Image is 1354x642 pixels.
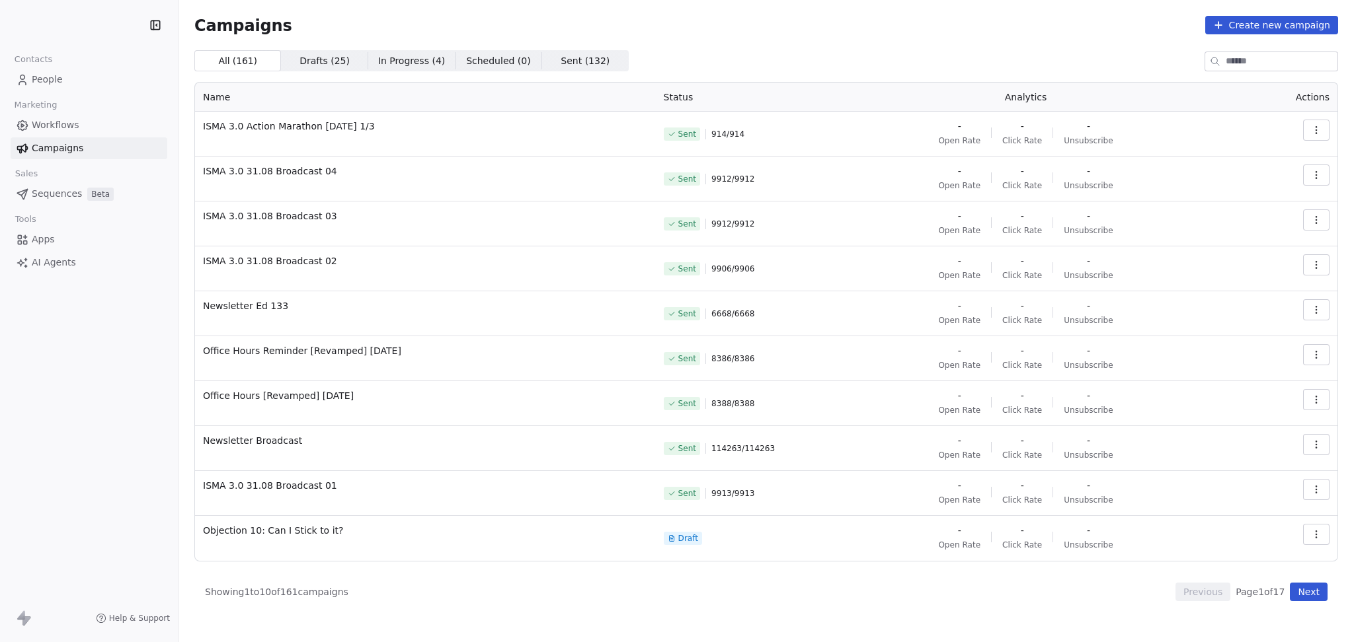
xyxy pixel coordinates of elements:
span: - [1021,254,1024,267]
span: Unsubscribe [1064,540,1113,550]
span: Help & Support [109,613,170,624]
span: Page 1 of 17 [1236,585,1285,598]
span: ISMA 3.0 31.08 Broadcast 03 [203,209,648,223]
span: 114263 / 114263 [711,443,775,454]
a: Campaigns [11,137,167,159]
span: Open Rate [938,135,980,146]
span: Draft [678,533,698,544]
span: 8386 / 8386 [711,353,754,364]
a: AI Agents [11,252,167,273]
span: Click Rate [1002,225,1042,236]
span: - [1021,344,1024,357]
span: Objection 10: Can I Stick to it? [203,524,648,537]
span: - [1021,209,1024,223]
span: Click Rate [1002,495,1042,505]
span: Sales [9,164,44,184]
span: Click Rate [1002,450,1042,460]
button: Previous [1175,583,1230,601]
span: - [1021,524,1024,537]
span: Unsubscribe [1064,180,1113,191]
th: Actions [1230,83,1337,112]
span: 9912 / 9912 [711,219,754,229]
span: - [1087,254,1090,267]
a: Apps [11,229,167,250]
span: - [958,209,961,223]
span: - [958,164,961,178]
th: Analytics [821,83,1231,112]
span: Unsubscribe [1064,360,1113,371]
span: Click Rate [1002,180,1042,191]
span: Sent [678,129,696,139]
span: - [1087,434,1090,447]
span: Open Rate [938,495,980,505]
span: ISMA 3.0 31.08 Broadcast 02 [203,254,648,267]
span: - [958,254,961,267]
th: Name [195,83,656,112]
span: Sent [678,308,696,319]
a: SequencesBeta [11,183,167,205]
span: - [958,524,961,537]
span: Sent ( 132 ) [561,54,610,68]
span: Campaigns [32,141,83,155]
span: - [1087,524,1090,537]
span: - [1021,120,1024,133]
span: 9913 / 9913 [711,488,754,499]
span: 9912 / 9912 [711,174,754,184]
span: 914 / 914 [711,129,744,139]
span: - [958,389,961,402]
span: Open Rate [938,225,980,236]
span: - [1087,120,1090,133]
span: Sent [678,219,696,229]
span: - [958,299,961,312]
span: Sent [678,264,696,274]
button: Create new campaign [1205,16,1338,34]
span: - [1087,479,1090,492]
span: Unsubscribe [1064,315,1113,326]
span: 8388 / 8388 [711,398,754,409]
span: Apps [32,232,55,246]
span: Sent [678,174,696,184]
span: - [1021,434,1024,447]
a: Help & Support [96,613,170,624]
span: Unsubscribe [1064,135,1113,146]
span: 9906 / 9906 [711,264,754,274]
span: - [1021,299,1024,312]
span: Open Rate [938,405,980,415]
span: Open Rate [938,270,980,281]
span: Open Rate [938,360,980,371]
span: - [958,434,961,447]
span: Office Hours [Revamped] [DATE] [203,389,648,402]
span: - [1021,164,1024,178]
span: Showing 1 to 10 of 161 campaigns [205,585,348,598]
span: Click Rate [1002,540,1042,550]
span: Sent [678,398,696,409]
span: Office Hours Reminder [Revamped] [DATE] [203,344,648,357]
span: Sent [678,353,696,364]
span: Sent [678,488,696,499]
span: Newsletter Ed 133 [203,299,648,312]
span: 6668 / 6668 [711,308,754,319]
span: Drafts ( 25 ) [299,54,350,68]
span: Unsubscribe [1064,450,1113,460]
a: Workflows [11,114,167,136]
span: Unsubscribe [1064,405,1113,415]
span: - [1087,389,1090,402]
span: ISMA 3.0 31.08 Broadcast 01 [203,479,648,492]
span: ISMA 3.0 31.08 Broadcast 04 [203,164,648,178]
span: - [1087,299,1090,312]
span: Campaigns [194,16,292,34]
span: - [1087,344,1090,357]
th: Status [656,83,821,112]
span: - [958,344,961,357]
span: ISMA 3.0 Action Marathon [DATE] 1/3 [203,120,648,133]
span: Unsubscribe [1064,495,1113,505]
span: Contacts [9,50,58,69]
span: Click Rate [1002,135,1042,146]
span: Newsletter Broadcast [203,434,648,447]
span: Open Rate [938,540,980,550]
a: People [11,69,167,90]
span: Click Rate [1002,360,1042,371]
span: Sequences [32,187,82,201]
span: Workflows [32,118,79,132]
span: Tools [9,209,42,229]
